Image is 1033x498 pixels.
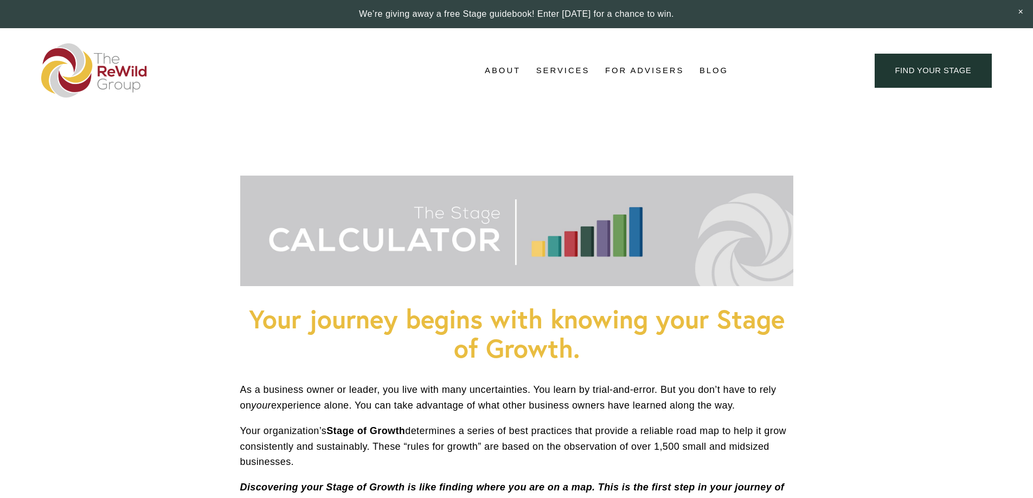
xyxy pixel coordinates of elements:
[875,54,992,88] a: find your stage
[41,43,147,98] img: The ReWild Group
[700,63,728,79] a: Blog
[605,63,684,79] a: For Advisers
[485,63,521,78] span: About
[251,400,271,411] em: your
[240,382,793,413] p: As a business owner or leader, you live with many uncertainties. You learn by trial-and-error. Bu...
[536,63,590,78] span: Services
[485,63,521,79] a: folder dropdown
[249,302,792,364] strong: Your journey begins with knowing your Stage of Growth.
[240,423,793,470] p: Your organization’s determines a series of best practices that provide a reliable road map to hel...
[536,63,590,79] a: folder dropdown
[326,425,405,436] strong: Stage of Growth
